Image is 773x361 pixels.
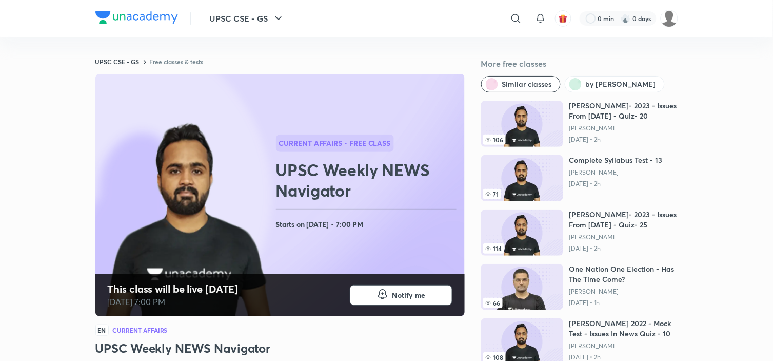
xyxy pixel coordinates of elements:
h6: Complete Syllabus Test - 13 [569,155,663,165]
button: by Kinjal Choudhary [565,76,665,92]
p: [DATE] • 2h [569,136,678,144]
img: Company Logo [95,11,178,24]
h5: More free classes [481,58,678,70]
a: [PERSON_NAME] [569,124,678,132]
span: 71 [483,189,501,199]
button: Similar classes [481,76,561,92]
img: Bhavna [661,10,678,27]
button: avatar [555,10,571,27]
span: EN [95,325,109,336]
h6: [PERSON_NAME]- 2023 - Issues From [DATE] - Quiz- 20 [569,101,678,121]
h4: This class will be live [DATE] [108,282,239,296]
h2: UPSC Weekly NEWS Navigator [276,160,461,201]
h4: Current Affairs [113,327,168,333]
h6: [PERSON_NAME]- 2023 - Issues From [DATE] - Quiz- 25 [569,210,678,230]
span: 66 [483,298,503,308]
button: Notify me [350,285,452,306]
span: Similar classes [502,79,552,89]
p: [DATE] 7:00 PM [108,296,239,308]
img: streak [621,13,631,24]
button: UPSC CSE - GS [204,8,291,29]
h4: Starts on [DATE] • 7:00 PM [276,218,461,231]
a: [PERSON_NAME] [569,342,678,350]
span: by Kinjal Choudhary [586,79,656,89]
a: Free classes & tests [150,58,204,66]
span: 106 [483,135,506,145]
h6: [PERSON_NAME] 2022 - Mock Test - Issues In News Quiz - 10 [569,318,678,339]
a: UPSC CSE - GS [95,58,140,66]
a: [PERSON_NAME] [569,288,678,296]
p: [DATE] • 2h [569,180,663,188]
a: Company Logo [95,11,178,26]
p: [DATE] • 2h [569,244,678,253]
a: [PERSON_NAME] [569,233,678,241]
h6: One Nation One Election - Has The Time Come? [569,264,678,284]
p: [DATE] • 1h [569,299,678,307]
span: 114 [483,243,504,254]
a: [PERSON_NAME] [569,168,663,177]
img: avatar [559,14,568,23]
h3: UPSC Weekly NEWS Navigator [95,340,465,356]
span: Notify me [392,290,426,300]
